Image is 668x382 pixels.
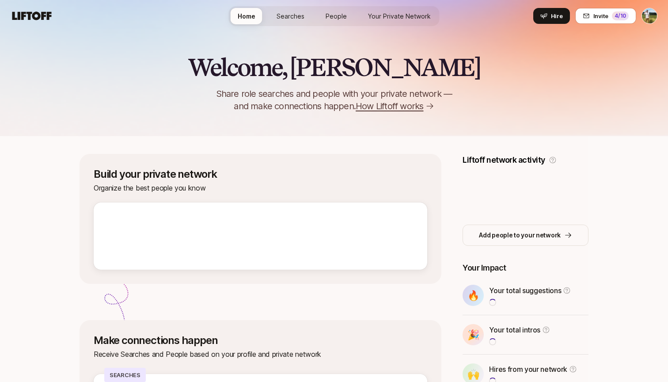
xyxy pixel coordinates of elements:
p: Organize the best people you know [94,182,427,194]
img: Tyler Kieft [642,8,657,23]
p: Receive Searches and People based on your profile and private network [94,348,427,360]
p: Make connections happen [94,334,427,347]
p: Hires from your network [489,363,567,375]
a: How Liftoff works [356,100,434,112]
span: Invite [593,11,608,20]
p: Your total intros [489,324,540,336]
button: Invite4/10 [575,8,636,24]
span: Home [238,11,255,21]
p: Your Impact [463,262,588,274]
a: Home [231,8,262,24]
button: Add people to your network [463,225,588,246]
p: Share role searches and people with your private network — and make connections happen. [201,88,467,112]
h2: Welcome, [PERSON_NAME] [188,54,481,80]
div: 🔥 [463,285,484,306]
span: People [326,11,347,21]
button: Tyler Kieft [641,8,657,24]
span: Hire [551,11,563,20]
p: Add people to your network [479,230,561,241]
p: Searches [104,368,146,382]
a: People [319,8,354,24]
a: Searches [269,8,311,24]
p: Your total suggestions [489,285,561,296]
div: 🎉 [463,324,484,345]
span: Your Private Network [368,11,431,21]
a: Your Private Network [361,8,438,24]
div: 4 /10 [612,11,629,20]
button: Hire [533,8,570,24]
p: Liftoff network activity [463,154,545,166]
p: Build your private network [94,168,427,180]
span: How Liftoff works [356,100,423,112]
span: Searches [277,11,304,21]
